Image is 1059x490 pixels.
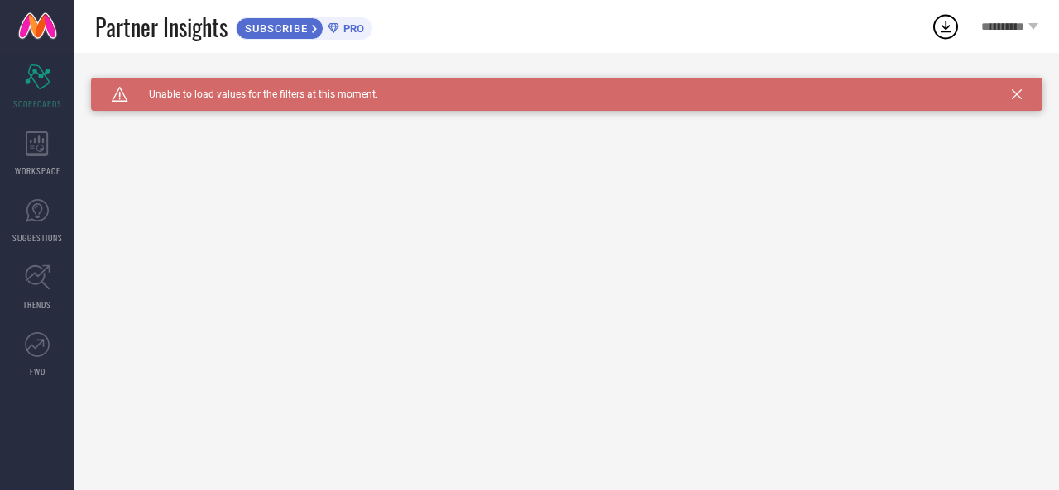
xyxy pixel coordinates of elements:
span: SCORECARDS [13,98,62,110]
span: SUBSCRIBE [237,22,312,35]
span: TRENDS [23,298,51,311]
span: FWD [30,365,46,378]
div: Open download list [931,12,961,41]
div: Unable to load filters at this moment. Please try later. [91,78,1042,91]
span: Partner Insights [95,10,228,44]
span: WORKSPACE [15,164,60,177]
a: SUBSCRIBEPRO [236,13,372,40]
span: SUGGESTIONS [12,231,63,244]
span: Unable to load values for the filters at this moment. [128,88,378,100]
span: PRO [339,22,364,35]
